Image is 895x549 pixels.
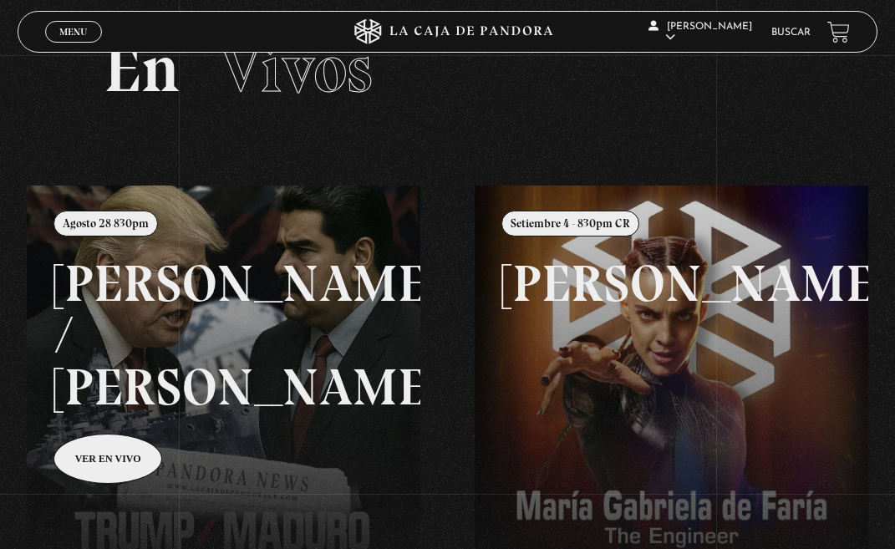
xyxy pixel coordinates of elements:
span: Menu [59,27,87,37]
a: View your shopping cart [827,21,850,43]
h2: En [104,35,791,102]
span: Cerrar [53,41,93,53]
a: Buscar [771,28,811,38]
span: Vivos [220,28,373,109]
span: [PERSON_NAME] [648,22,752,43]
